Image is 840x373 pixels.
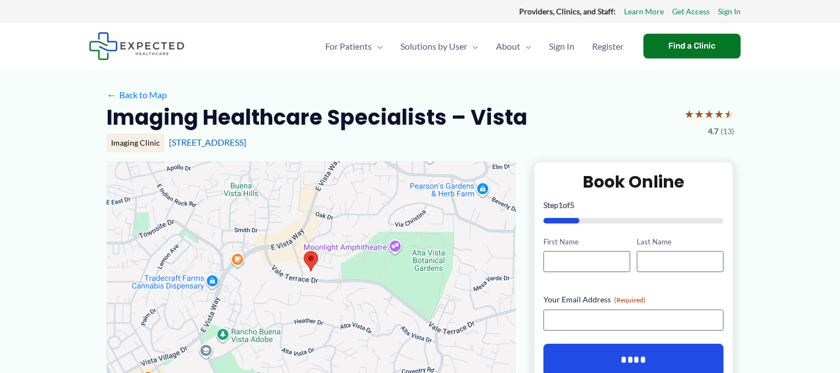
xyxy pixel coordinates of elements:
h2: Imaging Healthcare Specialists – Vista [107,104,527,131]
span: ★ [704,104,714,124]
label: First Name [543,237,630,247]
strong: Providers, Clinics, and Staff: [519,7,616,16]
span: Menu Toggle [372,27,383,66]
a: For PatientsMenu Toggle [316,27,392,66]
a: Learn More [624,4,664,19]
p: Step of [543,201,724,209]
span: 5 [570,200,574,210]
a: [STREET_ADDRESS] [169,137,246,147]
span: Sign In [549,27,574,66]
span: Register [592,27,624,66]
span: 1 [558,200,563,210]
a: AboutMenu Toggle [487,27,540,66]
span: ★ [684,104,694,124]
a: Solutions by UserMenu Toggle [392,27,487,66]
div: Imaging Clinic [107,134,165,152]
span: ★ [714,104,724,124]
span: Solutions by User [400,27,467,66]
a: Get Access [672,4,710,19]
span: For Patients [325,27,372,66]
label: Last Name [637,237,723,247]
a: ←Back to Map [107,87,167,103]
a: Sign In [540,27,583,66]
span: 4.7 [708,124,719,138]
span: ← [107,89,117,100]
span: Menu Toggle [520,27,531,66]
a: Find a Clinic [643,34,741,58]
nav: Primary Site Navigation [316,27,632,66]
span: (13) [721,124,734,138]
a: Sign In [718,4,741,19]
span: Menu Toggle [467,27,478,66]
span: (Required) [614,296,646,304]
img: Expected Healthcare Logo - side, dark font, small [89,32,184,60]
span: ★ [694,104,704,124]
h2: Book Online [543,171,724,193]
span: About [496,27,520,66]
label: Your Email Address [543,294,724,305]
a: Register [583,27,632,66]
span: ★ [724,104,734,124]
